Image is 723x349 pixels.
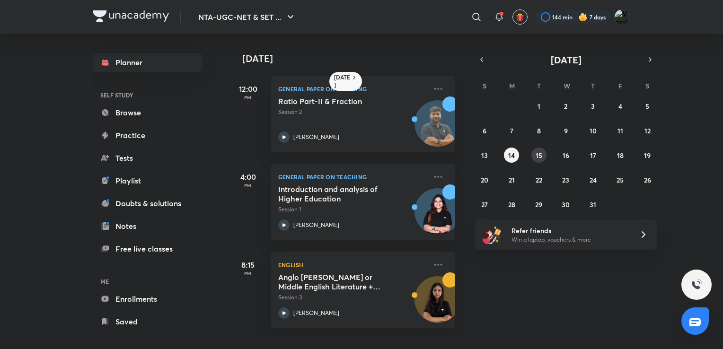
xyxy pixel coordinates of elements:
[562,175,569,184] abbr: July 23, 2025
[93,273,203,289] h6: ME
[617,126,623,135] abbr: July 11, 2025
[483,81,486,90] abbr: Sunday
[564,126,568,135] abbr: July 9, 2025
[590,200,596,209] abbr: July 31, 2025
[293,133,339,141] p: [PERSON_NAME]
[531,148,547,163] button: July 15, 2025
[93,312,203,331] a: Saved
[564,102,567,111] abbr: July 2, 2025
[278,184,396,203] h5: Introduction and analysis of Higher Education
[516,13,524,21] img: avatar
[93,239,203,258] a: Free live classes
[488,53,644,66] button: [DATE]
[618,102,622,111] abbr: July 4, 2025
[93,194,203,213] a: Doubts & solutions
[535,200,542,209] abbr: July 29, 2025
[640,148,655,163] button: July 19, 2025
[508,200,515,209] abbr: July 28, 2025
[640,98,655,113] button: July 5, 2025
[93,10,169,24] a: Company Logo
[508,151,515,160] abbr: July 14, 2025
[531,98,547,113] button: July 1, 2025
[481,200,488,209] abbr: July 27, 2025
[481,175,488,184] abbr: July 20, 2025
[558,172,573,187] button: July 23, 2025
[510,126,513,135] abbr: July 7, 2025
[93,10,169,22] img: Company Logo
[538,102,540,111] abbr: July 1, 2025
[562,200,570,209] abbr: July 30, 2025
[640,123,655,138] button: July 12, 2025
[504,172,519,187] button: July 21, 2025
[617,175,624,184] abbr: July 25, 2025
[415,193,460,239] img: Avatar
[229,83,267,95] h5: 12:00
[558,148,573,163] button: July 16, 2025
[278,259,427,270] p: English
[585,197,600,212] button: July 31, 2025
[334,74,351,89] h6: [DATE]
[613,172,628,187] button: July 25, 2025
[242,53,465,64] h4: [DATE]
[531,172,547,187] button: July 22, 2025
[613,98,628,113] button: July 4, 2025
[477,123,492,138] button: July 6, 2025
[93,171,203,190] a: Playlist
[558,197,573,212] button: July 30, 2025
[509,175,515,184] abbr: July 21, 2025
[93,148,203,167] a: Tests
[278,96,396,106] h5: Ratio Part-II & Fraction
[640,172,655,187] button: July 26, 2025
[477,172,492,187] button: July 20, 2025
[512,9,528,25] button: avatar
[590,126,597,135] abbr: July 10, 2025
[536,151,542,160] abbr: July 15, 2025
[483,225,502,244] img: referral
[229,171,267,183] h5: 4:00
[278,272,396,291] h5: Anglo Norman or Middle English Literature + Chronology Worksheet 2
[590,151,596,160] abbr: July 17, 2025
[229,183,267,188] p: PM
[585,148,600,163] button: July 17, 2025
[229,95,267,100] p: PM
[509,81,515,90] abbr: Monday
[193,8,302,26] button: NTA-UGC-NET & SET ...
[585,123,600,138] button: July 10, 2025
[293,221,339,229] p: [PERSON_NAME]
[511,236,628,244] p: Win a laptop, vouchers & more
[645,81,649,90] abbr: Saturday
[613,123,628,138] button: July 11, 2025
[551,53,582,66] span: [DATE]
[278,293,427,302] p: Session 3
[477,197,492,212] button: July 27, 2025
[614,9,630,25] img: Varsha V
[590,175,597,184] abbr: July 24, 2025
[645,102,649,111] abbr: July 5, 2025
[278,83,427,95] p: General Paper on Teaching
[504,123,519,138] button: July 7, 2025
[531,123,547,138] button: July 8, 2025
[278,205,427,214] p: Session 1
[511,226,628,236] h6: Refer friends
[563,151,569,160] abbr: July 16, 2025
[229,259,267,270] h5: 8:15
[537,81,541,90] abbr: Tuesday
[536,175,542,184] abbr: July 22, 2025
[644,126,651,135] abbr: July 12, 2025
[278,108,427,116] p: Session 2
[618,81,622,90] abbr: Friday
[93,87,203,103] h6: SELF STUDY
[564,81,570,90] abbr: Wednesday
[93,217,203,236] a: Notes
[531,197,547,212] button: July 29, 2025
[229,270,267,276] p: PM
[617,151,624,160] abbr: July 18, 2025
[477,148,492,163] button: July 13, 2025
[415,105,460,151] img: Avatar
[578,12,588,22] img: streak
[93,126,203,145] a: Practice
[558,98,573,113] button: July 2, 2025
[293,309,339,317] p: [PERSON_NAME]
[613,148,628,163] button: July 18, 2025
[504,148,519,163] button: July 14, 2025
